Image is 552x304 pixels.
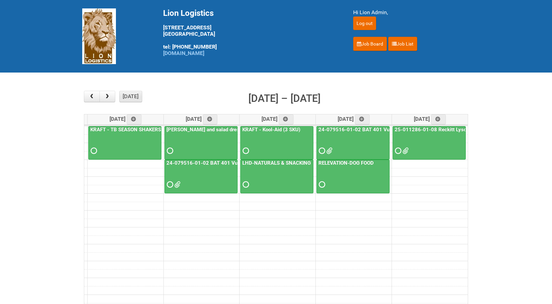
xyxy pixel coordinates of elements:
input: Log out [353,17,376,30]
span: [DATE] [186,116,218,122]
span: GROUP 1000.jpg 24-079516-01 BAT 401 Vuse Box RCT - Address File - 3rd Batch 9.25.xlsx RAIBAT Vuse... [326,148,331,153]
span: Requested [243,182,247,187]
span: [DATE] [262,116,294,122]
span: Requested [319,182,324,187]
a: 24-079516-01-02 BAT 401 Vuse Box RCT [165,160,266,166]
a: Add an event [203,114,218,125]
a: Add an event [127,114,142,125]
a: Add an event [355,114,370,125]
span: Requested [91,148,95,153]
a: Job Board [353,37,387,51]
span: [DATE] [110,116,142,122]
a: Add an event [431,114,446,125]
h2: [DATE] – [DATE] [248,91,320,106]
span: Requested [167,182,172,187]
a: RELEVATION-DOG FOOD [316,160,390,193]
a: [PERSON_NAME] and salad dressing [165,127,250,133]
a: 24-079516-01-02 BAT 401 Vuse Box RCT [317,127,418,133]
span: Requested [395,148,400,153]
span: [DATE] [414,116,446,122]
a: Add an event [279,114,294,125]
a: 24-079516-01-02 BAT 401 Vuse Box RCT [316,126,390,160]
span: GROUP 1000.jpg RAIBAT Vuse Pro Box RCT Study - Pregnancy Test Letter - 11JUL2025.pdf 24-079516-01... [174,182,179,187]
div: Hi Lion Admin, [353,8,470,17]
a: Job List [388,37,417,51]
a: LHD-NATURALS & SNACKING [241,160,312,166]
span: Lion Logistics [163,8,214,18]
a: [PERSON_NAME] and salad dressing [164,126,238,160]
a: RELEVATION-DOG FOOD [317,160,375,166]
span: Requested [167,148,172,153]
button: [DATE] [119,91,142,102]
a: Lion Logistics [82,33,116,39]
span: 25-011286-01 - MOR - Blinding (GLS386).xlsm [402,148,407,153]
a: KRAFT - Kool-Aid (3 SKU) [240,126,313,160]
a: 25-011286-01-08 Reckitt Lysol Laundry Scented - BLINDING (hold slot) [393,126,466,160]
a: 24-079516-01-02 BAT 401 Vuse Box RCT [164,160,238,193]
div: [STREET_ADDRESS] [GEOGRAPHIC_DATA] tel: [PHONE_NUMBER] [163,8,336,56]
span: [DATE] [338,116,370,122]
img: Lion Logistics [82,8,116,64]
a: LHD-NATURALS & SNACKING [240,160,313,193]
a: KRAFT - Kool-Aid (3 SKU) [241,127,302,133]
a: KRAFT - TB SEASON SHAKERS [88,126,161,160]
span: Requested [243,148,247,153]
span: Requested [319,148,324,153]
a: [DOMAIN_NAME] [163,50,204,56]
a: KRAFT - TB SEASON SHAKERS [89,127,162,133]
